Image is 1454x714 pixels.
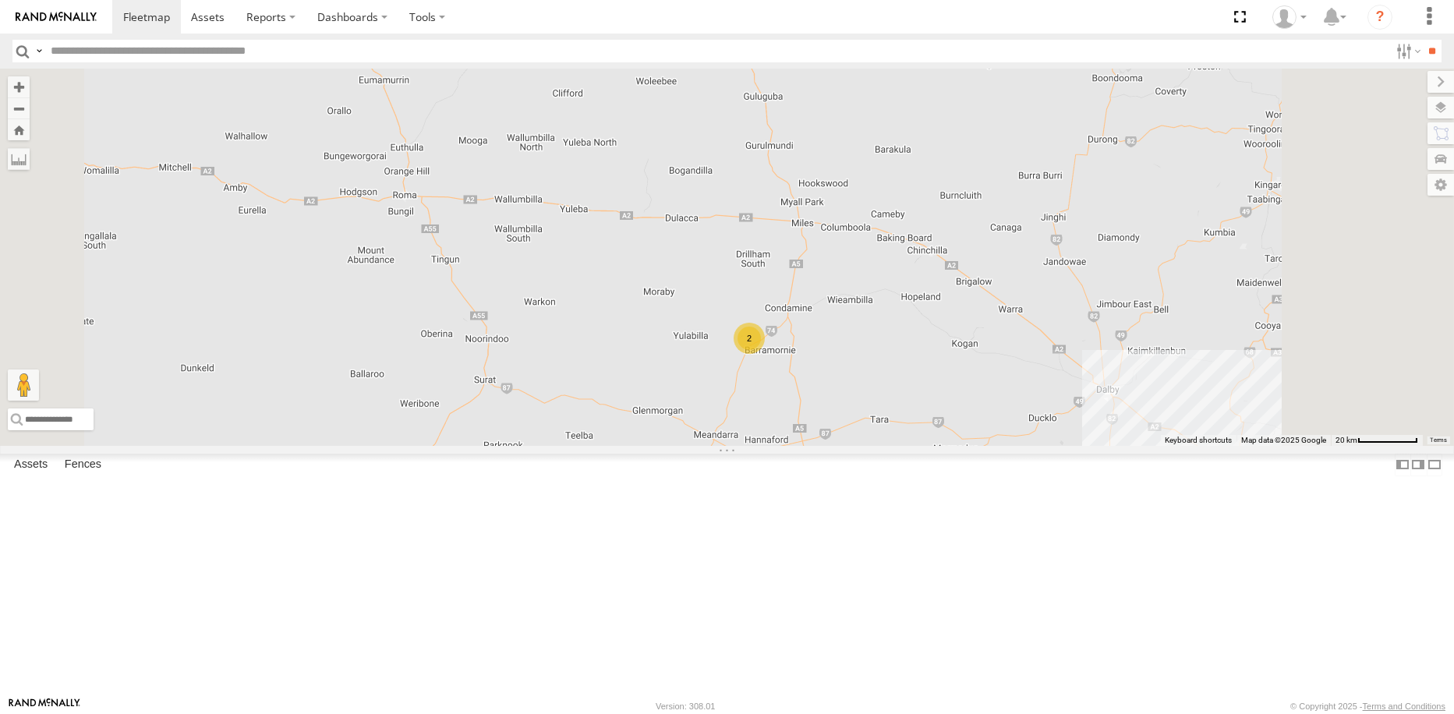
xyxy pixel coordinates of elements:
a: Terms and Conditions [1363,702,1445,711]
label: Search Filter Options [1390,40,1424,62]
span: 20 km [1335,436,1357,444]
label: Dock Summary Table to the Left [1395,454,1410,476]
button: Drag Pegman onto the map to open Street View [8,369,39,401]
div: 2 [734,323,765,354]
label: Search Query [33,40,45,62]
div: Version: 308.01 [656,702,715,711]
i: ? [1367,5,1392,30]
button: Zoom out [8,97,30,119]
a: Visit our Website [9,698,80,714]
img: rand-logo.svg [16,12,97,23]
div: © Copyright 2025 - [1290,702,1445,711]
label: Assets [6,454,55,476]
span: Map data ©2025 Google [1241,436,1326,444]
button: Map Scale: 20 km per 74 pixels [1331,435,1423,446]
a: Terms (opens in new tab) [1431,437,1447,443]
button: Zoom Home [8,119,30,140]
label: Hide Summary Table [1427,454,1442,476]
label: Fences [57,454,109,476]
div: Jordon cope [1267,5,1312,29]
label: Map Settings [1427,174,1454,196]
label: Measure [8,148,30,170]
button: Zoom in [8,76,30,97]
label: Dock Summary Table to the Right [1410,454,1426,476]
button: Keyboard shortcuts [1165,435,1232,446]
